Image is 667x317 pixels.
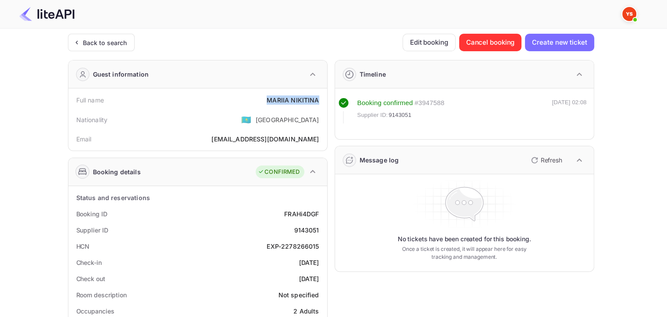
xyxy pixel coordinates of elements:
div: Supplier ID [76,225,108,235]
button: Edit booking [403,34,456,51]
div: Full name [76,95,104,105]
div: Occupancies [76,306,114,316]
div: FRAHi4DGF [284,209,319,218]
span: Supplier ID: [357,111,388,120]
div: CONFIRMED [258,168,300,176]
div: HCN [76,242,90,251]
div: [DATE] 02:08 [552,98,587,123]
div: Booking confirmed [357,98,413,108]
span: 9143051 [389,111,411,120]
button: Cancel booking [459,34,522,51]
div: Booking ID [76,209,107,218]
p: No tickets have been created for this booking. [398,235,531,243]
div: Email [76,134,92,144]
div: MARIIA NIKITINA [267,95,319,105]
div: EXP-2278266015 [267,242,319,251]
div: Timeline [360,70,386,79]
div: [DATE] [299,258,319,267]
div: Not specified [278,290,319,299]
div: Status and reservations [76,193,150,202]
img: Yandex Support [622,7,636,21]
div: Room description [76,290,127,299]
div: Nationality [76,115,108,124]
button: Create new ticket [525,34,594,51]
div: Message log [360,155,399,165]
div: # 3947588 [414,98,444,108]
p: Once a ticket is created, it will appear here for easy tracking and management. [395,245,534,261]
div: Back to search [83,38,127,47]
div: [GEOGRAPHIC_DATA] [256,115,319,124]
img: LiteAPI Logo [19,7,75,21]
div: Check out [76,274,105,283]
span: United States [241,112,251,127]
div: 9143051 [294,225,319,235]
p: Refresh [541,155,562,165]
div: [EMAIL_ADDRESS][DOMAIN_NAME] [211,134,319,144]
div: Guest information [93,70,149,79]
div: Booking details [93,167,141,176]
div: 2 Adults [293,306,319,316]
div: [DATE] [299,274,319,283]
div: Check-in [76,258,102,267]
button: Refresh [526,153,566,167]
